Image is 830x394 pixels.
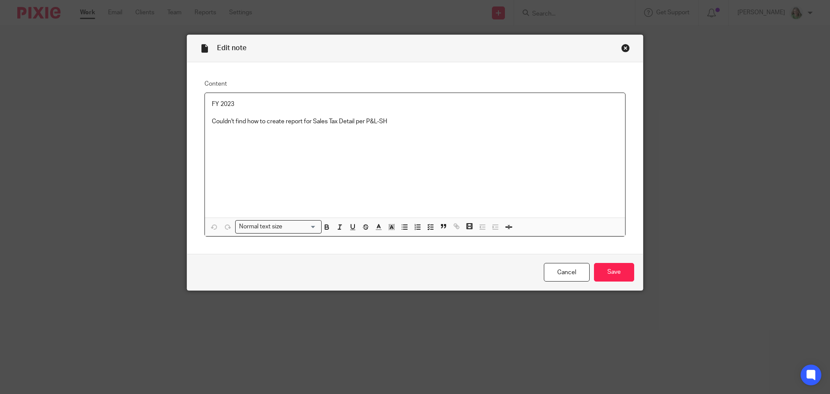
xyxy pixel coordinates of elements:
[285,222,316,231] input: Search for option
[212,117,618,126] p: Couldn't find how to create report for Sales Tax Detail per P&L-SH
[204,80,626,88] label: Content
[544,263,590,282] a: Cancel
[235,220,322,234] div: Search for option
[212,100,618,109] p: FY 2023
[621,44,630,52] div: Close this dialog window
[237,222,284,231] span: Normal text size
[217,45,246,51] span: Edit note
[594,263,634,282] input: Save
